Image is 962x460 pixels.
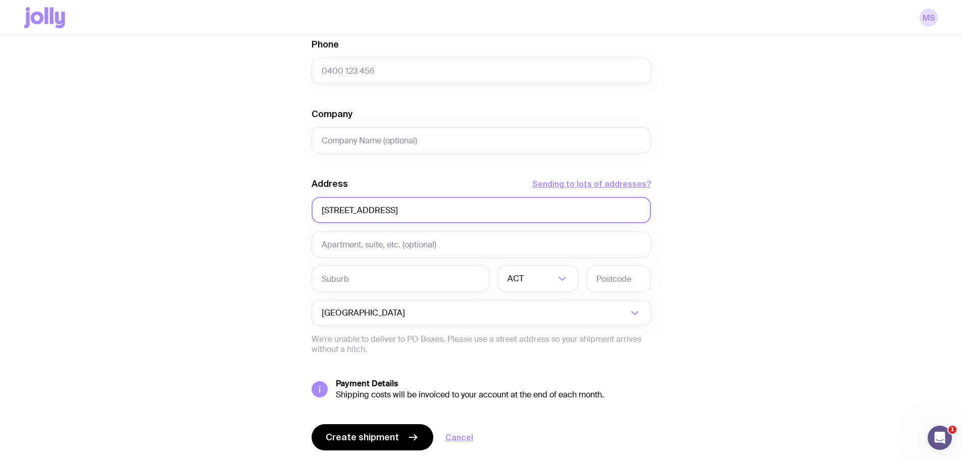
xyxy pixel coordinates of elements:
[326,431,399,443] span: Create shipment
[322,300,407,326] span: [GEOGRAPHIC_DATA]
[920,9,938,27] a: MS
[928,426,952,450] iframe: Intercom live chat
[526,266,555,292] input: Search for option
[312,424,433,450] button: Create shipment
[312,38,339,50] label: Phone
[312,197,651,223] input: Street Address
[532,178,651,190] button: Sending to lots of addresses?
[407,300,628,326] input: Search for option
[586,266,651,292] input: Postcode
[336,390,651,400] div: Shipping costs will be invoiced to your account at the end of each month.
[312,334,651,354] p: We’re unable to deliver to PO Boxes. Please use a street address so your shipment arrives without...
[508,266,526,292] span: ACT
[312,58,651,84] input: 0400 123 456
[312,231,651,258] input: Apartment, suite, etc. (optional)
[312,108,352,120] label: Company
[312,178,348,190] label: Address
[497,266,578,292] div: Search for option
[445,431,473,443] a: Cancel
[312,127,651,154] input: Company Name (optional)
[312,266,489,292] input: Suburb
[336,379,651,389] h5: Payment Details
[312,300,651,326] div: Search for option
[948,426,956,434] span: 1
